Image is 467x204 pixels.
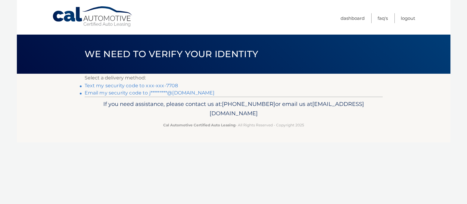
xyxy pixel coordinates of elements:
a: Logout [401,13,415,23]
p: - All Rights Reserved - Copyright 2025 [89,122,379,128]
strong: Cal Automotive Certified Auto Leasing [163,123,235,127]
p: If you need assistance, please contact us at: or email us at [89,99,379,119]
span: We need to verify your identity [85,48,258,60]
a: FAQ's [378,13,388,23]
p: Select a delivery method: [85,74,383,82]
a: Email my security code to j*********@[DOMAIN_NAME] [85,90,215,96]
span: [PHONE_NUMBER] [222,100,275,107]
a: Dashboard [341,13,365,23]
a: Cal Automotive [52,6,133,27]
a: Text my security code to xxx-xxx-7708 [85,83,178,88]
